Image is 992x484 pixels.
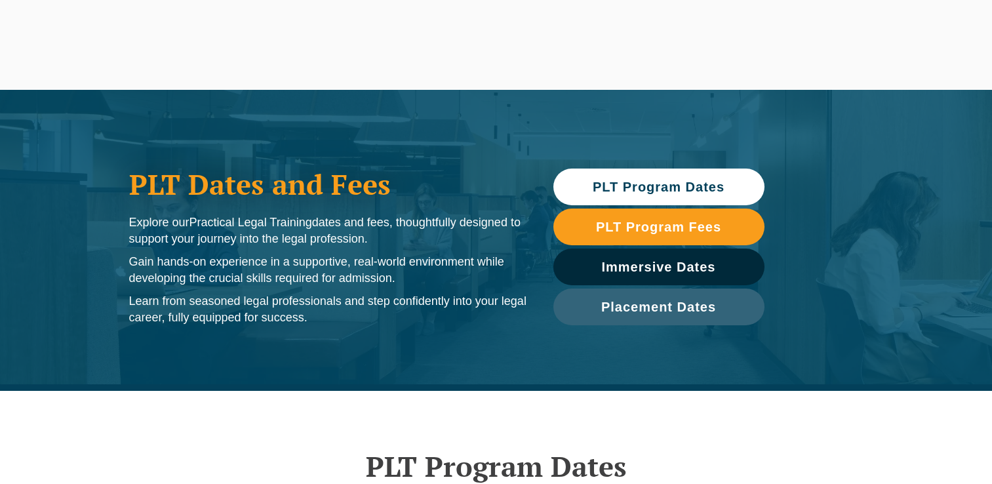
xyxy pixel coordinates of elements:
span: PLT Program Fees [596,220,721,233]
span: Immersive Dates [602,260,716,273]
p: Explore our dates and fees, thoughtfully designed to support your journey into the legal profession. [129,214,527,247]
h1: PLT Dates and Fees [129,168,527,201]
p: Learn from seasoned legal professionals and step confidently into your legal career, fully equipp... [129,293,527,326]
a: Immersive Dates [553,249,764,285]
span: Placement Dates [601,300,716,313]
a: PLT Program Fees [553,209,764,245]
p: Gain hands-on experience in a supportive, real-world environment while developing the crucial ski... [129,254,527,287]
span: Practical Legal Training [189,216,312,229]
a: Placement Dates [553,289,764,325]
a: PLT Program Dates [553,169,764,205]
span: PLT Program Dates [593,180,724,193]
h2: PLT Program Dates [123,450,870,483]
